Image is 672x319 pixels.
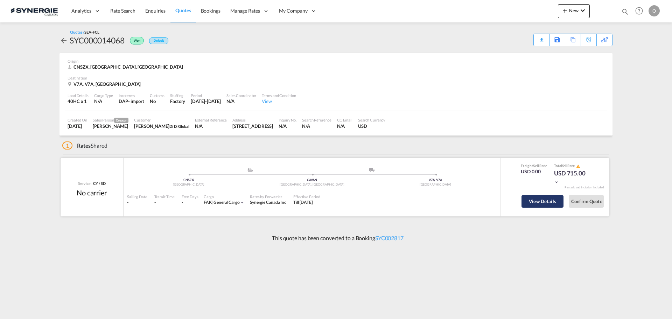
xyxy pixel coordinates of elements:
div: Rosa Ho [93,123,128,129]
div: CNSZX, Shenzhen, Asia Pacific [68,64,185,70]
div: CC Email [337,117,352,123]
span: Creator [114,118,128,123]
div: - import [128,98,144,104]
div: [GEOGRAPHIC_DATA] [374,182,497,187]
span: Analytics [71,7,91,14]
div: Won [125,35,146,46]
div: Transit Time [154,194,175,199]
div: View [262,98,296,104]
div: Destination [68,75,604,81]
div: Hope Chen [134,123,189,129]
div: Synergie Canada Inc [250,200,286,206]
md-icon: icon-plus 400-fg [561,6,569,15]
div: - [127,200,147,206]
div: [GEOGRAPHIC_DATA], [GEOGRAPHIC_DATA] [250,182,373,187]
div: CY / SD [91,181,105,186]
span: Di Di Global [169,124,189,129]
img: 1f56c880d42311ef80fc7dca854c8e59.png [10,3,58,19]
span: Won [134,39,142,45]
div: Load Details [68,93,89,98]
div: Created On [68,117,87,123]
span: Rate Search [110,8,135,14]
div: No. 701-707 Fuji Park Building, 1008 Buji Road, Luohu District, Shenzhen,China [232,123,273,129]
div: Sales Coordinator [226,93,256,98]
div: 13 Sep 2025 [191,98,221,104]
a: SYC002817 [375,235,404,241]
div: Help [633,5,649,18]
div: N/A [195,123,227,129]
span: V7A [429,178,436,182]
div: No [150,98,164,104]
span: | [211,200,213,205]
div: Delivery ModeService Type - [312,168,435,175]
md-icon: assets/icons/custom/ship-fill.svg [246,168,254,172]
div: icon-magnify [621,8,629,18]
span: V7A [436,178,442,182]
div: 40HC x 1 [68,98,89,104]
div: Remark and Inclusion included [559,186,609,189]
div: Search Reference [302,117,331,123]
div: DAP [119,98,128,104]
div: - [154,200,175,206]
div: Rates by Forwarder [250,194,286,199]
div: Total Rate [554,163,589,169]
div: N/A [226,98,256,104]
span: 1 [62,141,72,150]
div: 14 Aug 2025 [68,123,87,129]
div: USD 0.00 [521,168,547,175]
div: [GEOGRAPHIC_DATA] [127,182,250,187]
div: SYC000014068 [70,35,125,46]
span: Synergie Canada Inc [250,200,286,205]
md-icon: icon-alert [576,164,580,168]
md-icon: icon-magnify [621,8,629,15]
div: V7A, V7A, Canada [68,81,142,87]
div: Customs [150,93,164,98]
span: Service: [78,181,91,186]
div: O [649,5,660,16]
span: Rates [77,142,91,149]
button: icon-plus 400-fgNewicon-chevron-down [558,4,590,18]
button: icon-alert [575,164,580,169]
span: Bookings [201,8,220,14]
div: CNSZX [127,178,250,182]
div: CAVAN [250,178,373,182]
span: SEA-FCL [84,30,99,34]
span: Sell [533,164,539,168]
div: - [182,200,183,206]
span: Quotes [175,7,191,13]
div: N/A [302,123,331,129]
div: Default [149,37,168,44]
div: Shared [62,142,107,150]
div: Origin [68,58,604,64]
div: Quote PDF is not available at this time [537,34,546,40]
md-icon: icon-chevron-down [554,180,559,185]
span: Sell [562,164,568,168]
span: Enquiries [145,8,166,14]
div: Terms and Condition [262,93,296,98]
md-icon: icon-arrow-left [59,36,68,45]
span: New [561,8,587,13]
md-icon: icon-chevron-down [240,200,245,205]
button: View Details [521,195,563,208]
div: Sales Person [93,117,128,123]
div: Quotes /SEA-FCL [70,29,99,35]
div: Till 13 Sep 2025 [293,200,313,206]
div: Freight Rate [521,163,547,168]
md-icon: icon-download [537,35,546,40]
div: general cargo [204,200,240,206]
div: N/A [94,98,113,104]
div: USD [358,123,386,129]
p: This quote has been converted to a Booking [268,234,404,242]
div: Sailing Date [127,194,147,199]
div: No carrier [77,188,107,197]
div: Search Currency [358,117,386,123]
img: road [369,168,374,172]
span: My Company [279,7,308,14]
button: Confirm Quote [569,195,604,208]
span: | [434,178,435,182]
span: Till [DATE] [293,200,313,205]
div: USD 715.00 [554,169,589,186]
div: icon-arrow-left [59,35,70,46]
div: Incoterms [119,93,144,98]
